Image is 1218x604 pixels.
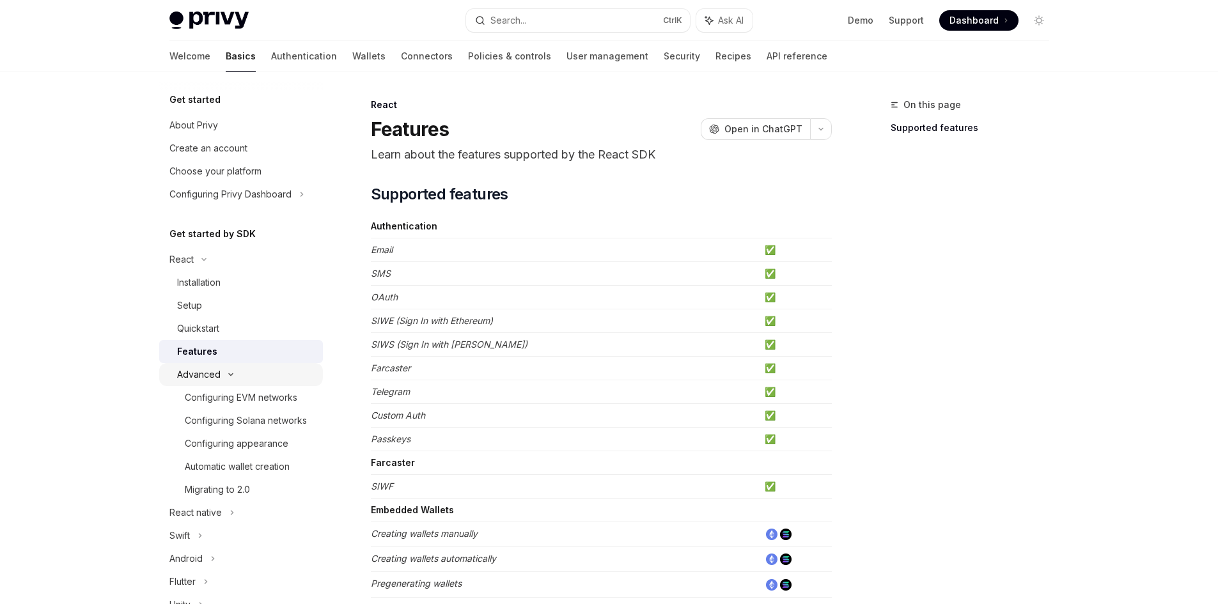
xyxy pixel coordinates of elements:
[371,386,410,397] em: Telegram
[371,291,398,302] em: OAuth
[760,238,832,262] td: ✅
[663,15,682,26] span: Ctrl K
[159,409,323,432] a: Configuring Solana networks
[701,118,810,140] button: Open in ChatGPT
[371,221,437,231] strong: Authentication
[159,317,323,340] a: Quickstart
[760,404,832,428] td: ✅
[760,428,832,451] td: ✅
[949,14,999,27] span: Dashboard
[766,579,777,591] img: ethereum.png
[159,137,323,160] a: Create an account
[371,528,478,539] em: Creating wallets manually
[466,9,690,32] button: Search...CtrlK
[760,475,832,499] td: ✅
[159,271,323,294] a: Installation
[169,164,262,179] div: Choose your platform
[468,41,551,72] a: Policies & controls
[718,14,744,27] span: Ask AI
[766,554,777,565] img: ethereum.png
[939,10,1019,31] a: Dashboard
[159,340,323,363] a: Features
[371,118,449,141] h1: Features
[185,459,290,474] div: Automatic wallet creation
[760,357,832,380] td: ✅
[664,41,700,72] a: Security
[159,294,323,317] a: Setup
[780,579,792,591] img: solana.png
[371,268,391,279] em: SMS
[371,504,454,515] strong: Embedded Wallets
[185,436,288,451] div: Configuring appearance
[169,528,190,543] div: Swift
[159,455,323,478] a: Automatic wallet creation
[177,367,221,382] div: Advanced
[903,97,961,112] span: On this page
[371,362,410,373] em: Farcaster
[371,184,508,205] span: Supported features
[169,551,203,566] div: Android
[724,123,802,136] span: Open in ChatGPT
[159,478,323,501] a: Migrating to 2.0
[371,410,425,421] em: Custom Auth
[371,433,410,444] em: Passkeys
[371,315,493,326] em: SIWE (Sign In with Ethereum)
[185,482,250,497] div: Migrating to 2.0
[177,298,202,313] div: Setup
[760,286,832,309] td: ✅
[696,9,753,32] button: Ask AI
[371,146,832,164] p: Learn about the features supported by the React SDK
[352,41,386,72] a: Wallets
[169,12,249,29] img: light logo
[169,226,256,242] h5: Get started by SDK
[371,578,462,589] em: Pregenerating wallets
[169,187,292,202] div: Configuring Privy Dashboard
[371,339,527,350] em: SIWS (Sign In with [PERSON_NAME])
[766,529,777,540] img: ethereum.png
[760,333,832,357] td: ✅
[271,41,337,72] a: Authentication
[401,41,453,72] a: Connectors
[169,505,222,520] div: React native
[490,13,526,28] div: Search...
[715,41,751,72] a: Recipes
[177,344,217,359] div: Features
[760,262,832,286] td: ✅
[169,92,221,107] h5: Get started
[159,432,323,455] a: Configuring appearance
[169,118,218,133] div: About Privy
[185,413,307,428] div: Configuring Solana networks
[169,574,196,589] div: Flutter
[848,14,873,27] a: Demo
[226,41,256,72] a: Basics
[1029,10,1049,31] button: Toggle dark mode
[780,554,792,565] img: solana.png
[177,275,221,290] div: Installation
[371,457,415,468] strong: Farcaster
[767,41,827,72] a: API reference
[169,141,247,156] div: Create an account
[891,118,1059,138] a: Supported features
[566,41,648,72] a: User management
[371,244,393,255] em: Email
[760,309,832,333] td: ✅
[371,553,496,564] em: Creating wallets automatically
[371,481,393,492] em: SIWF
[159,114,323,137] a: About Privy
[371,98,832,111] div: React
[889,14,924,27] a: Support
[159,160,323,183] a: Choose your platform
[185,390,297,405] div: Configuring EVM networks
[760,380,832,404] td: ✅
[780,529,792,540] img: solana.png
[177,321,219,336] div: Quickstart
[169,252,194,267] div: React
[159,386,323,409] a: Configuring EVM networks
[169,41,210,72] a: Welcome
